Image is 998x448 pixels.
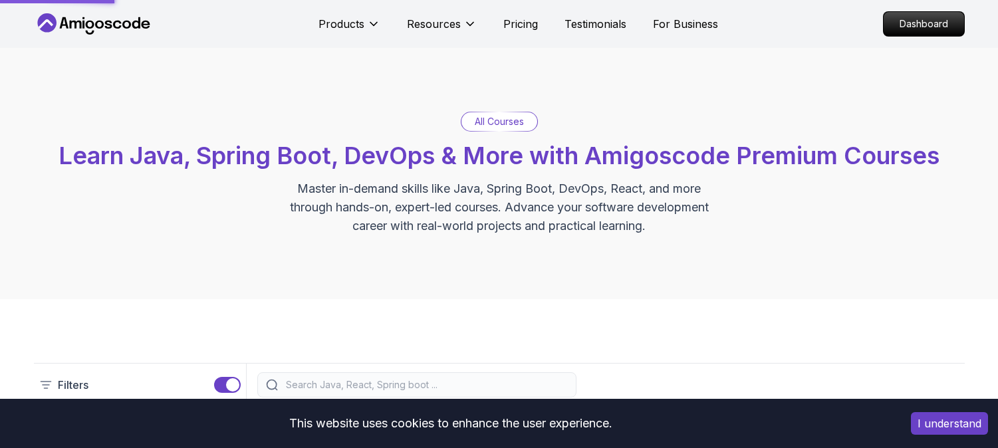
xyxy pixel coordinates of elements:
[58,377,88,393] p: Filters
[884,12,964,36] p: Dashboard
[276,179,723,235] p: Master in-demand skills like Java, Spring Boot, DevOps, React, and more through hands-on, expert-...
[407,16,461,32] p: Resources
[475,115,524,128] p: All Courses
[59,141,939,170] span: Learn Java, Spring Boot, DevOps & More with Amigoscode Premium Courses
[318,16,364,32] p: Products
[883,11,965,37] a: Dashboard
[10,409,891,438] div: This website uses cookies to enhance the user experience.
[653,16,718,32] a: For Business
[911,412,988,435] button: Accept cookies
[564,16,626,32] a: Testimonials
[283,378,568,392] input: Search Java, React, Spring boot ...
[407,16,477,43] button: Resources
[318,16,380,43] button: Products
[503,16,538,32] a: Pricing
